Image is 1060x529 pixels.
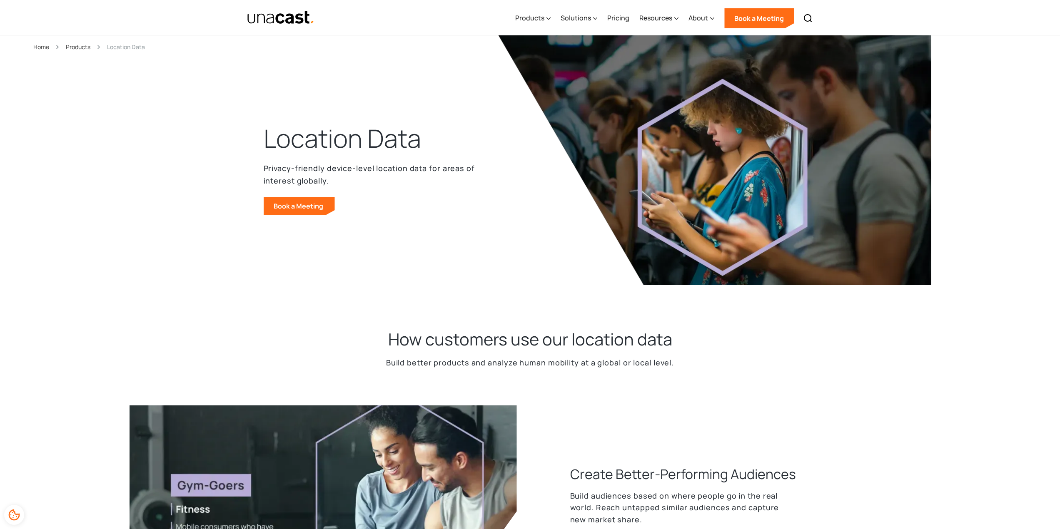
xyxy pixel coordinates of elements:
div: Solutions [561,1,597,35]
div: Products [515,13,544,23]
div: Location Data [107,42,145,52]
a: Book a Meeting [724,8,794,28]
div: Resources [639,1,678,35]
p: Build better products and analyze human mobility at a global or local level. [386,357,674,369]
p: Build audiences based on where people go in the real world. Reach untapped similar audiences and ... [570,490,797,526]
img: Search icon [803,13,813,23]
h2: How customers use our location data [388,328,672,350]
h3: Create Better-Performing Audiences [570,465,796,483]
a: home [247,10,315,25]
div: Cookie Preferences [4,505,24,525]
p: Privacy-friendly device-level location data for areas of interest globally. [264,162,480,187]
h1: Location Data [264,122,421,155]
div: About [688,13,708,23]
div: Resources [639,13,672,23]
div: Products [515,1,551,35]
img: Image of girl on phone in subway, surrounded by other people on phones [498,35,931,285]
a: Pricing [607,1,629,35]
div: Solutions [561,13,591,23]
img: Unacast text logo [247,10,315,25]
a: Home [33,42,49,52]
a: Book a Meeting [264,197,335,215]
div: About [688,1,714,35]
a: Products [66,42,90,52]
